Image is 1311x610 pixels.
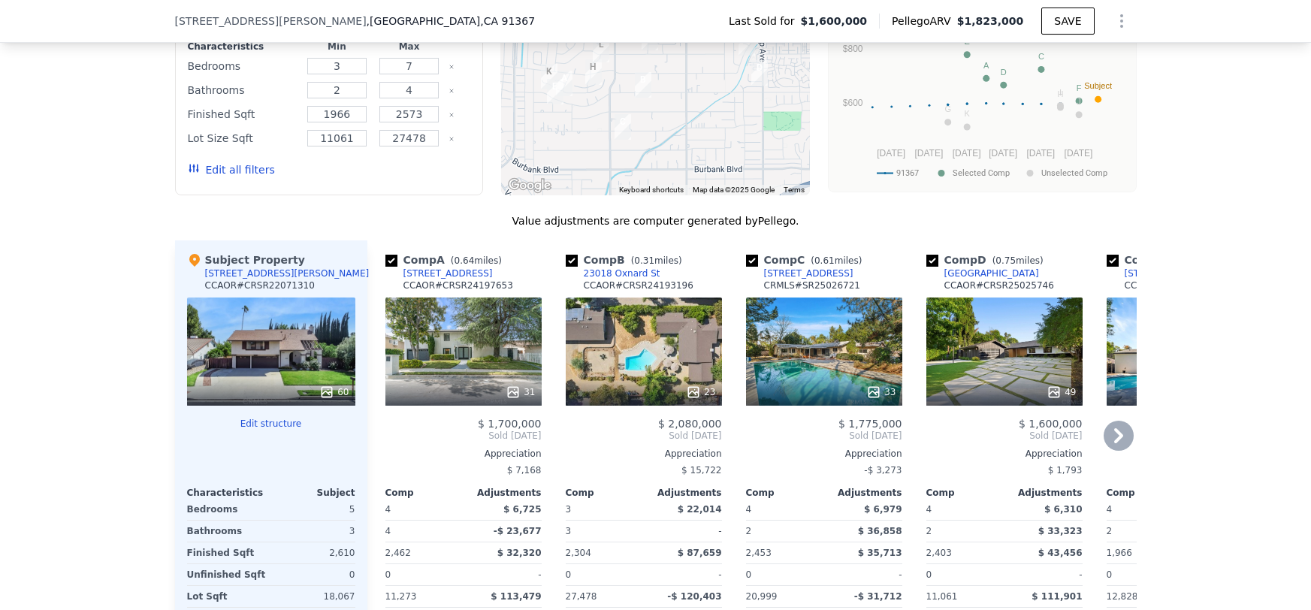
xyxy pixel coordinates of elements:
[506,385,535,400] div: 31
[566,252,688,267] div: Comp B
[550,65,578,102] div: 23416 Aetna St
[187,499,268,520] div: Bedrooms
[274,521,355,542] div: 3
[1019,418,1083,430] span: $ 1,600,000
[926,548,952,558] span: 2,403
[926,521,1001,542] div: 2
[957,15,1024,27] span: $1,823,000
[507,465,542,476] span: $ 7,168
[1044,504,1082,515] span: $ 6,310
[467,564,542,585] div: -
[584,279,693,291] div: CCAOR # CRSR24193196
[896,168,919,178] text: 91367
[733,24,761,62] div: 6200 Capistrano Ave
[944,104,951,113] text: G
[1107,6,1137,36] button: Show Options
[385,504,391,515] span: 4
[449,64,455,70] button: Clear
[926,504,932,515] span: 4
[274,499,355,520] div: 5
[746,252,868,267] div: Comp C
[385,591,417,602] span: 11,273
[644,487,722,499] div: Adjustments
[678,504,722,515] span: $ 22,014
[746,267,853,279] a: [STREET_ADDRESS]
[1107,521,1182,542] div: 2
[449,88,455,94] button: Clear
[385,267,493,279] a: [STREET_ADDRESS]
[274,586,355,607] div: 18,067
[1038,52,1044,61] text: C
[566,487,644,499] div: Comp
[188,128,298,149] div: Lot Size Sqft
[1059,88,1061,97] text: I
[566,521,641,542] div: 3
[658,418,722,430] span: $ 2,080,000
[584,267,660,279] div: 23018 Oxnard St
[1107,548,1132,558] span: 1,966
[952,148,980,159] text: [DATE]
[478,418,542,430] span: $ 1,700,000
[535,58,563,95] div: 23506 Aetna St
[1038,526,1083,536] span: $ 33,323
[449,136,455,142] button: Clear
[376,41,443,53] div: Max
[187,564,268,585] div: Unfinished Sqft
[746,504,752,515] span: 4
[647,564,722,585] div: -
[187,521,268,542] div: Bathrooms
[764,279,860,291] div: CRMLS # SR25026721
[746,487,824,499] div: Comp
[187,542,268,563] div: Finished Sqft
[367,14,535,29] span: , [GEOGRAPHIC_DATA]
[385,569,391,580] span: 0
[385,548,411,558] span: 2,462
[1107,504,1113,515] span: 4
[995,255,1016,266] span: 0.75
[271,487,355,499] div: Subject
[629,66,657,104] div: 23018 Oxnard St
[188,41,298,53] div: Characteristics
[1057,89,1063,98] text: H
[914,148,943,159] text: [DATE]
[746,448,902,460] div: Appreciation
[842,44,862,54] text: $800
[838,1,1127,189] div: A chart.
[566,448,722,460] div: Appreciation
[1038,548,1083,558] span: $ 43,456
[1000,68,1006,77] text: D
[944,267,1039,279] div: [GEOGRAPHIC_DATA]
[385,487,464,499] div: Comp
[1032,591,1082,602] span: $ 111,901
[858,548,902,558] span: $ 35,713
[403,267,493,279] div: [STREET_ADDRESS]
[503,504,541,515] span: $ 6,725
[1041,8,1094,35] button: SAVE
[964,37,969,46] text: E
[983,61,989,70] text: A
[1107,252,1228,267] div: Comp E
[188,104,298,125] div: Finished Sqft
[1041,168,1107,178] text: Unselected Comp
[1084,81,1112,90] text: Subject
[864,465,902,476] span: -$ 3,273
[205,279,315,291] div: CCAOR # CRSR22071310
[892,14,957,29] span: Pellego ARV
[385,430,542,442] span: Sold [DATE]
[1107,267,1281,279] a: [STREET_ADDRESS][PERSON_NAME]
[926,252,1050,267] div: Comp D
[1048,465,1083,476] span: $ 1,793
[729,14,801,29] span: Last Sold for
[566,430,722,442] span: Sold [DATE]
[986,255,1050,266] span: ( miles)
[464,487,542,499] div: Adjustments
[187,418,355,430] button: Edit structure
[1125,267,1281,279] div: [STREET_ADDRESS][PERSON_NAME]
[647,521,722,542] div: -
[693,186,775,194] span: Map data ©2025 Google
[827,564,902,585] div: -
[838,418,902,430] span: $ 1,775,000
[824,487,902,499] div: Adjustments
[385,252,508,267] div: Comp A
[926,569,932,580] span: 0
